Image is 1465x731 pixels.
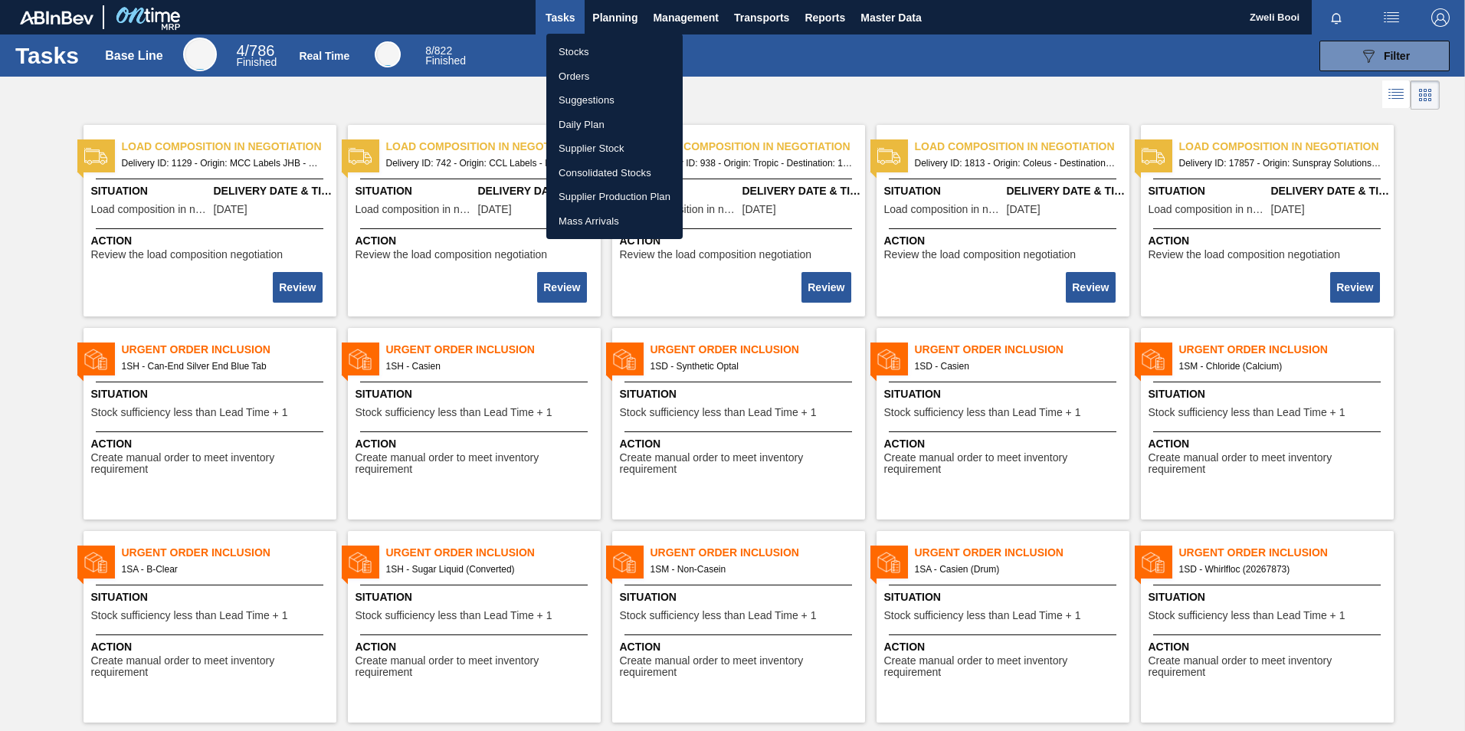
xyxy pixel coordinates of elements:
a: Suggestions [546,88,683,113]
a: Orders [546,64,683,89]
a: Daily Plan [546,113,683,137]
a: Supplier Stock [546,136,683,161]
a: Supplier Production Plan [546,185,683,209]
a: Stocks [546,40,683,64]
a: Mass Arrivals [546,209,683,234]
a: Consolidated Stocks [546,161,683,185]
